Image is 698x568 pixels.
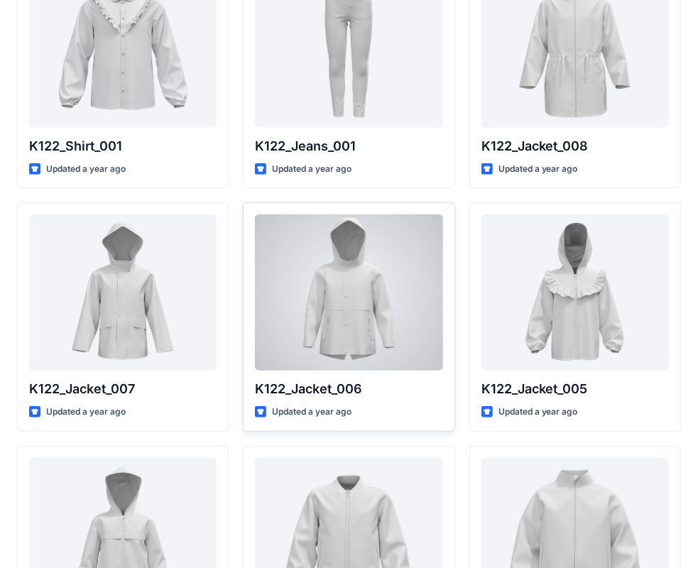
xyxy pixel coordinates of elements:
p: Updated a year ago [46,162,126,177]
p: K122_Jeans_001 [255,136,442,156]
a: K122_Jacket_007 [29,214,217,371]
a: K122_Jacket_005 [481,214,669,371]
p: K122_Jacket_008 [481,136,669,156]
p: Updated a year ago [272,162,351,177]
p: Updated a year ago [498,405,578,420]
a: K122_Jacket_006 [255,214,442,371]
p: K122_Jacket_005 [481,379,669,399]
p: K122_Jacket_007 [29,379,217,399]
p: Updated a year ago [272,405,351,420]
p: K122_Shirt_001 [29,136,217,156]
p: K122_Jacket_006 [255,379,442,399]
p: Updated a year ago [498,162,578,177]
p: Updated a year ago [46,405,126,420]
